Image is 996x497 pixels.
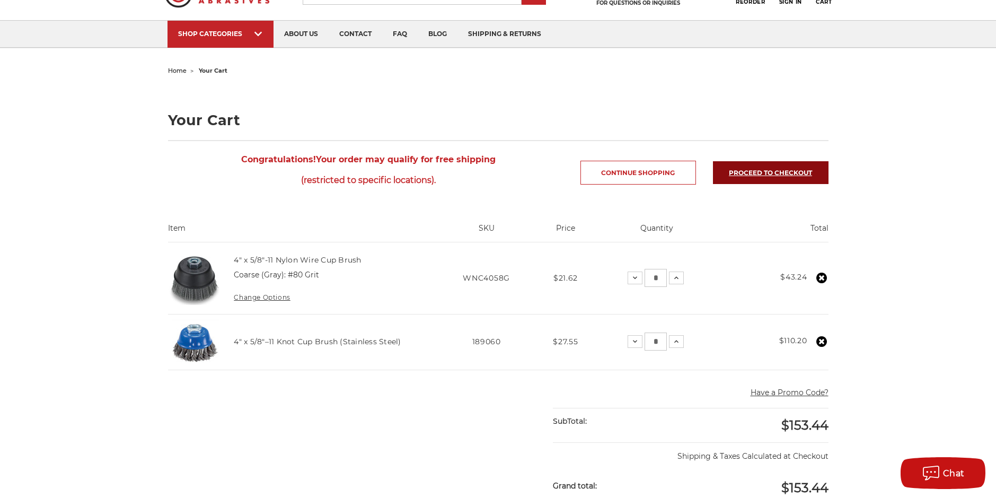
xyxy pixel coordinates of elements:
a: Change Options [234,293,290,301]
img: 4" x 5/8"-11 Nylon Wire Cup Brush [168,252,221,305]
span: Chat [943,468,965,478]
input: 4″ x 5/8″–11 Knot Cup Brush (Stainless Steel) Quantity: [645,333,667,351]
th: Price [538,223,593,242]
button: Chat [901,457,985,489]
a: shipping & returns [457,21,552,48]
div: SHOP CATEGORIES [178,30,263,38]
a: 4″ x 5/8″–11 Knot Cup Brush (Stainless Steel) [234,337,401,346]
strong: $43.24 [780,272,807,282]
th: Quantity [593,223,720,242]
span: $153.44 [781,417,828,433]
span: 189060 [472,337,501,346]
span: WNC4058G [463,273,510,283]
span: $21.62 [553,273,578,283]
a: Proceed to checkout [713,161,828,184]
p: Shipping & Taxes Calculated at Checkout [553,442,828,462]
span: $27.55 [553,337,578,346]
th: Item [168,223,435,242]
img: 4″ x 5/8″–11 Knot Cup Brush (Stainless Steel) [168,316,221,369]
strong: $110.20 [779,336,807,345]
a: 4" x 5/8"-11 Nylon Wire Cup Brush [234,255,361,265]
strong: Congratulations! [241,154,316,164]
span: your cart [199,67,227,74]
span: (restricted to specific locations). [168,170,569,190]
span: Your order may qualify for free shipping [168,149,569,190]
a: home [168,67,187,74]
span: $153.44 [781,480,828,495]
a: contact [329,21,382,48]
a: Continue Shopping [580,161,696,185]
th: SKU [435,223,538,242]
a: faq [382,21,418,48]
a: about us [274,21,329,48]
th: Total [720,223,828,242]
input: 4" x 5/8"-11 Nylon Wire Cup Brush Quantity: [645,269,667,287]
strong: Grand total: [553,481,597,491]
a: blog [418,21,457,48]
h1: Your Cart [168,113,828,127]
dd: Coarse (Gray): #80 Grit [234,269,319,281]
button: Have a Promo Code? [751,387,828,398]
div: SubTotal: [553,408,691,434]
